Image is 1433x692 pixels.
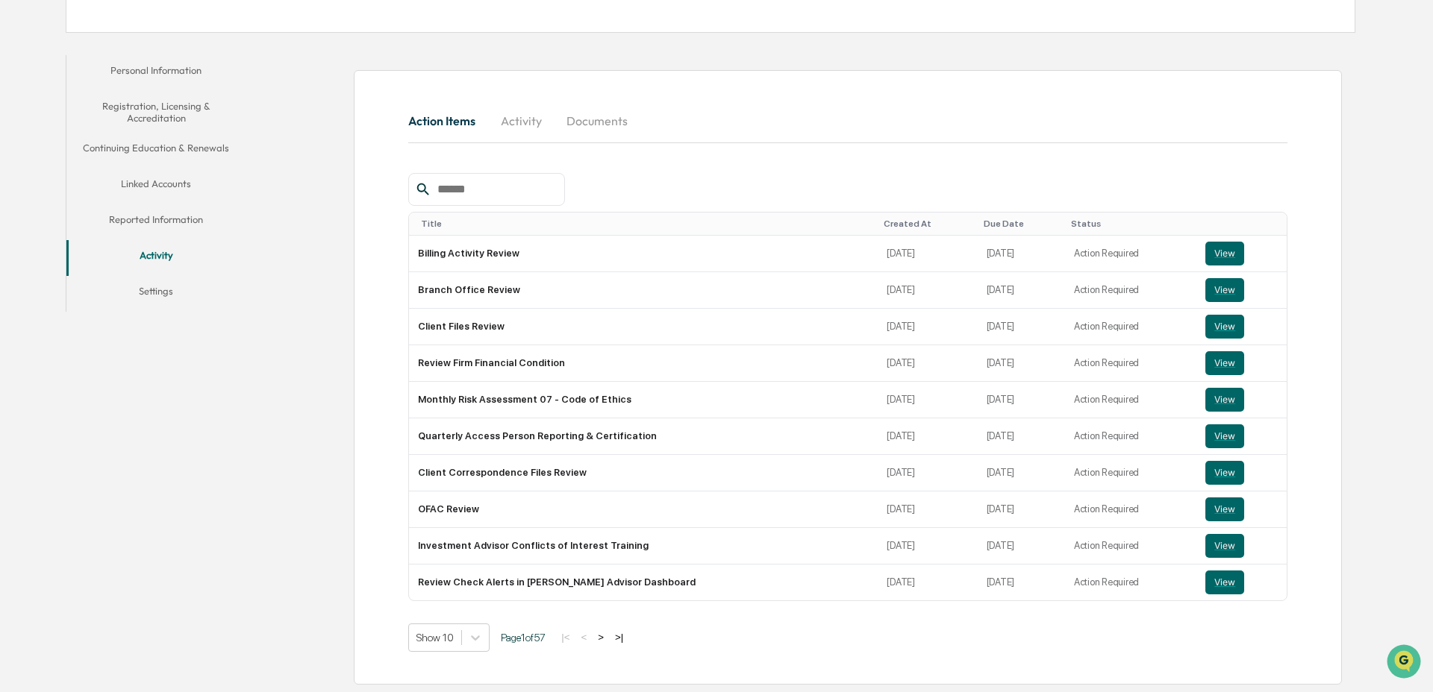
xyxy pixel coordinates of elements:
td: [DATE] [878,236,977,272]
a: View [1205,315,1278,339]
button: View [1205,315,1244,339]
td: Review Firm Financial Condition [409,345,878,382]
button: View [1205,534,1244,558]
td: Quarterly Access Person Reporting & Certification [409,418,878,455]
td: [DATE] [878,491,977,528]
div: Start new chat [51,114,245,129]
td: Action Required [1065,528,1196,564]
td: [DATE] [978,236,1065,272]
button: View [1205,461,1244,485]
td: Investment Advisor Conflicts of Interest Training [409,528,878,564]
td: [DATE] [978,272,1065,309]
div: We're available if you need us! [51,129,189,141]
button: < [576,631,591,644]
button: Reported Information [66,204,246,240]
button: > [593,631,608,644]
a: View [1205,388,1278,412]
td: Action Required [1065,455,1196,491]
td: Client Files Review [409,309,878,345]
a: View [1205,351,1278,375]
button: Personal Information [66,55,246,91]
td: Action Required [1065,382,1196,418]
span: Attestations [123,188,185,203]
div: 🔎 [15,218,27,230]
button: Documents [555,103,640,139]
p: How can we help? [15,31,272,55]
td: [DATE] [878,272,977,309]
td: Client Correspondence Files Review [409,455,878,491]
div: Toggle SortBy [1208,218,1281,229]
span: Page 1 of 57 [501,632,546,644]
td: [DATE] [978,345,1065,382]
td: [DATE] [878,564,977,600]
button: Activity [487,103,555,139]
td: [DATE] [978,382,1065,418]
div: Toggle SortBy [421,218,872,229]
a: View [1205,534,1278,558]
td: Action Required [1065,272,1196,309]
td: Review Check Alerts in [PERSON_NAME] Advisor Dashboard [409,564,878,600]
div: secondary tabs example [66,55,246,312]
span: Data Lookup [30,216,94,231]
button: View [1205,278,1244,302]
button: View [1205,497,1244,521]
td: Action Required [1065,345,1196,382]
td: [DATE] [978,455,1065,491]
a: 🔎Data Lookup [9,210,100,237]
td: [DATE] [878,528,977,564]
a: View [1205,278,1278,302]
button: Settings [66,276,246,312]
iframe: Open customer support [1385,643,1426,683]
td: [DATE] [978,418,1065,455]
td: Action Required [1065,309,1196,345]
button: View [1205,242,1244,265]
a: View [1205,242,1278,265]
td: Branch Office Review [409,272,878,309]
div: 🗄️ [108,189,120,201]
span: Pylon [149,253,181,264]
td: [DATE] [878,309,977,345]
a: View [1205,424,1278,448]
button: Linked Accounts [66,169,246,204]
button: View [1205,388,1244,412]
td: Action Required [1065,564,1196,600]
button: View [1205,424,1244,448]
td: Monthly Risk Assessment 07 - Code of Ethics [409,382,878,418]
td: [DATE] [878,345,977,382]
div: Toggle SortBy [884,218,971,229]
span: Preclearance [30,188,96,203]
button: >| [611,631,628,644]
td: [DATE] [978,528,1065,564]
td: [DATE] [978,309,1065,345]
td: [DATE] [978,491,1065,528]
a: View [1205,570,1278,594]
button: Action Items [408,103,487,139]
td: Action Required [1065,491,1196,528]
button: Start new chat [254,119,272,136]
a: View [1205,461,1278,485]
td: Action Required [1065,236,1196,272]
a: Powered byPylon [105,252,181,264]
a: 🗄️Attestations [102,182,191,209]
td: [DATE] [878,418,977,455]
button: Continuing Education & Renewals [66,133,246,169]
button: Activity [66,240,246,276]
button: Registration, Licensing & Accreditation [66,91,246,133]
td: [DATE] [878,382,977,418]
button: |< [557,631,574,644]
div: secondary tabs example [408,103,1287,139]
td: Action Required [1065,418,1196,455]
td: OFAC Review [409,491,878,528]
a: View [1205,497,1278,521]
td: Billing Activity Review [409,236,878,272]
td: [DATE] [978,564,1065,600]
button: View [1205,351,1244,375]
img: 1746055101610-c473b297-6a78-478c-a979-82029cc54cd1 [15,114,42,141]
td: [DATE] [878,455,977,491]
div: Toggle SortBy [1071,218,1190,229]
button: View [1205,570,1244,594]
div: 🖐️ [15,189,27,201]
a: 🖐️Preclearance [9,182,102,209]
